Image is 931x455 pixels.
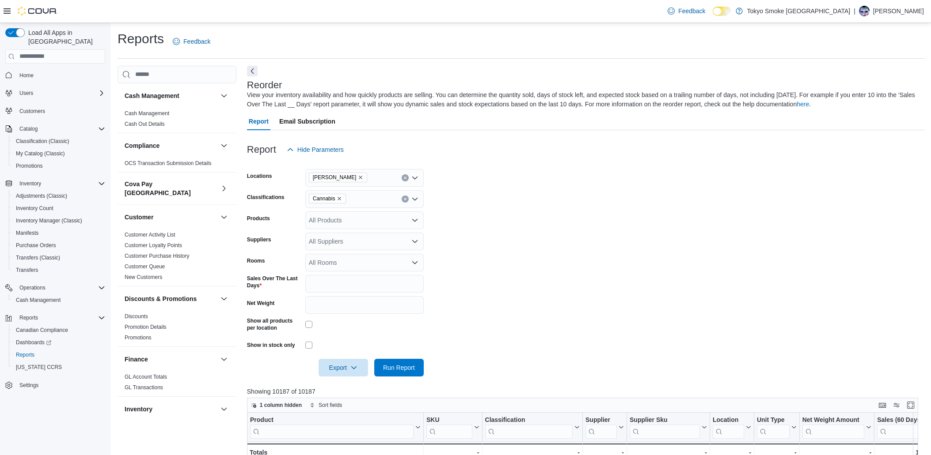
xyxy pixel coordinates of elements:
button: Cash Management [125,91,217,100]
span: OCS Transaction Submission Details [125,160,212,167]
button: Location [713,416,751,438]
button: Cova Pay [GEOGRAPHIC_DATA] [219,183,229,194]
button: Open list of options [411,174,418,181]
span: Catalog [19,125,38,132]
div: Martina Nemanic [859,6,870,16]
button: Open list of options [411,259,418,266]
a: Cash Management [125,110,169,117]
span: Classification (Classic) [16,138,69,145]
a: Inventory Adjustments [125,424,177,430]
span: 1 column hidden [260,402,302,409]
span: Reports [19,314,38,321]
div: Net Weight Amount [802,416,864,438]
span: Customer Queue [125,263,165,270]
button: My Catalog (Classic) [9,147,109,160]
span: Canadian Compliance [16,327,68,334]
span: [US_STATE] CCRS [16,364,62,371]
a: [US_STATE] CCRS [12,362,65,372]
span: Home [19,72,34,79]
a: Home [16,70,37,81]
span: Cash Management [16,297,61,304]
div: Finance [118,372,236,396]
span: Sort fields [319,402,342,409]
a: My Catalog (Classic) [12,148,68,159]
span: Promotion Details [125,323,167,331]
label: Show in stock only [247,342,295,349]
span: GL Transactions [125,384,163,391]
button: Keyboard shortcuts [877,400,888,410]
button: Remove Milton from selection in this group [358,175,363,180]
span: Transfers (Classic) [12,252,105,263]
a: Customer Activity List [125,232,175,238]
div: Unit Type [757,416,790,438]
span: Report [249,113,269,130]
span: GL Account Totals [125,373,167,380]
span: Customer Loyalty Points [125,242,182,249]
span: Washington CCRS [12,362,105,372]
a: Feedback [664,2,709,20]
a: GL Transactions [125,384,163,391]
span: Transfers (Classic) [16,254,60,261]
a: Cash Management [12,295,64,305]
span: Manifests [16,229,38,237]
label: Show all products per location [247,317,302,331]
label: Products [247,215,270,222]
p: Tokyo Smoke [GEOGRAPHIC_DATA] [747,6,851,16]
div: Supplier [585,416,617,424]
h3: Cova Pay [GEOGRAPHIC_DATA] [125,180,217,197]
a: Transfers (Classic) [12,252,64,263]
button: Discounts & Promotions [125,294,217,303]
a: Inventory Count [12,203,57,214]
span: Discounts [125,313,148,320]
a: Promotion Details [125,324,167,330]
button: Customers [2,105,109,117]
div: Product [250,416,414,438]
div: Location [713,416,744,438]
label: Rooms [247,257,265,264]
span: Load All Apps in [GEOGRAPHIC_DATA] [25,28,105,46]
div: Classification [485,416,573,424]
button: Promotions [9,160,109,172]
span: Cash Management [12,295,105,305]
span: Promotions [12,161,105,171]
span: Operations [16,282,105,293]
button: Display options [891,400,902,410]
span: Transfers [12,265,105,275]
span: Users [16,88,105,98]
button: Inventory Count [9,202,109,214]
h3: Compliance [125,141,160,150]
span: Inventory Manager (Classic) [12,215,105,226]
label: Locations [247,173,272,180]
button: Transfers (Classic) [9,252,109,264]
button: Finance [219,354,229,365]
a: Promotions [125,335,152,341]
a: Feedback [169,33,214,50]
a: Dashboards [9,336,109,349]
p: | [854,6,855,16]
button: Customer [125,213,217,222]
p: Showing 10187 of 10187 [247,387,925,396]
button: Home [2,69,109,82]
span: Dashboards [16,339,51,346]
button: Discounts & Promotions [219,293,229,304]
button: Clear input [402,174,409,181]
span: Catalog [16,124,105,134]
span: Reports [12,350,105,360]
div: Product [250,416,414,424]
button: Clear input [402,196,409,203]
span: Settings [19,382,38,389]
button: 1 column hidden [247,400,305,410]
button: Compliance [219,140,229,151]
a: Dashboards [12,337,55,348]
div: Sales (60 Days) [877,416,927,438]
span: Inventory [19,180,41,187]
button: Compliance [125,141,217,150]
button: Unit Type [757,416,797,438]
button: Classification (Classic) [9,135,109,147]
button: Catalog [2,123,109,135]
div: Supplier [585,416,617,438]
span: Export [324,359,363,376]
span: Customer Activity List [125,231,175,238]
span: Customers [19,108,45,115]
